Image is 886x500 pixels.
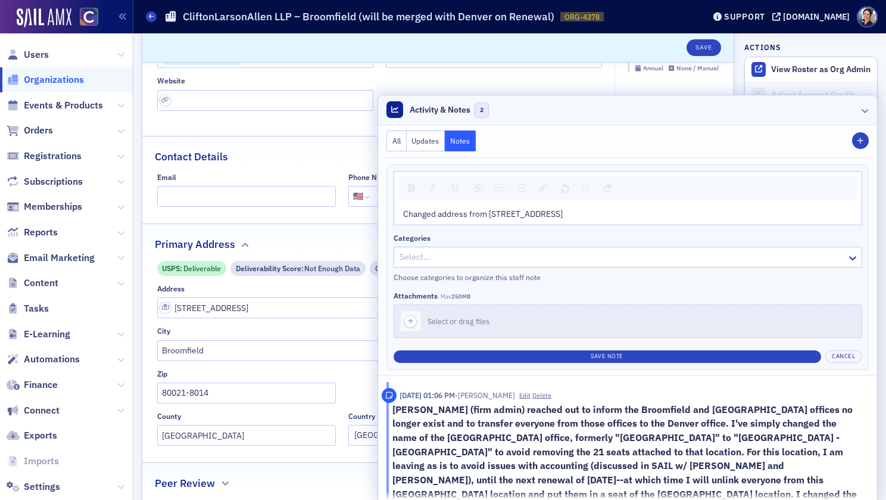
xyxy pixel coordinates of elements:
div: rdw-link-control [532,179,554,196]
h1: CliftonLarsonAllen LLP – Broomfield (will be merged with Denver on Renewal) [183,10,554,24]
a: Orders [7,124,53,137]
time: 10/9/2025 01:06 PM [400,390,455,400]
a: Users [7,48,49,61]
div: Website [157,76,185,85]
span: Deliverability Score : [236,263,305,274]
a: Subscriptions [7,175,83,188]
div: Phone Number [348,173,399,182]
div: Deliverability Score: Not Enough Data [230,261,366,276]
div: Country [348,412,375,421]
div: [DOMAIN_NAME] [783,11,850,22]
span: ORG-4378 [564,12,600,22]
div: Unordered [491,179,509,196]
button: Delete [532,391,551,400]
div: Link [535,179,552,196]
div: Zip [157,369,167,378]
a: Events & Products [7,99,103,112]
a: Automations [7,353,80,366]
button: [DOMAIN_NAME] [772,13,854,21]
span: USPS : [162,263,183,274]
a: Email Marketing [7,251,95,265]
span: Content [24,277,58,290]
div: Italic [424,179,442,196]
div: Commercial Highrise [370,261,451,276]
h4: Actions [744,42,781,52]
img: SailAMX [17,8,71,27]
h2: Peer Review [155,476,215,491]
span: Activity & Notes [410,104,470,116]
a: Reports [7,226,58,239]
a: Finance [7,378,58,392]
button: Cancel [825,350,862,363]
div: 🇺🇸 [353,190,363,203]
div: Adjust Account Credit [771,90,871,101]
button: Save [687,39,720,56]
span: Memberships [24,200,82,213]
div: County [157,412,181,421]
h2: Contact Details [155,149,228,164]
a: Organizations [7,73,84,86]
a: Connect [7,404,60,417]
h2: Primary Address [155,237,235,252]
div: Categories [394,234,430,243]
span: Pamela Galey-Coleman [455,390,515,400]
span: Changed address from [STREET_ADDRESS] [403,209,563,219]
a: E-Learning [7,328,70,341]
div: rdw-inline-control [401,179,489,196]
span: Subscriptions [24,175,83,188]
div: Email [157,173,176,182]
span: Email Marketing [24,251,95,265]
span: Exports [24,429,57,442]
span: Orders [24,124,53,137]
a: View Homepage [71,8,98,28]
div: City [157,327,170,336]
span: Finance [24,378,58,392]
div: Ordered [514,180,530,196]
div: rdw-wrapper [394,171,862,225]
button: Updates [407,131,445,151]
span: Users [24,48,49,61]
span: Tasks [24,302,49,315]
button: Save Note [394,350,821,363]
div: rdw-toolbar [398,176,857,200]
span: Connect [24,404,60,417]
div: Attachments [394,291,438,300]
div: Bold [404,180,419,196]
button: All [386,131,407,151]
span: Imports [24,455,59,468]
div: USPS: Deliverable [157,261,226,276]
span: Reports [24,226,58,239]
div: Redo [578,179,594,196]
img: SailAMX [80,8,98,26]
a: Registrations [7,150,82,163]
span: 2 [475,103,489,117]
div: Annual [643,64,663,72]
div: Note [382,388,397,403]
span: Events & Products [24,99,103,112]
div: Choose categories to organize this staff note [394,272,794,282]
button: Select or drag files [394,305,862,338]
div: Address [157,284,185,293]
a: Memberships [7,200,82,213]
span: Registrations [24,150,82,163]
span: Max [441,293,470,300]
div: rdw-list-control [489,179,532,196]
a: Settings [7,480,60,493]
a: Adjust Account Credit [745,82,877,108]
button: Notes [445,131,476,151]
span: 250MB [451,293,470,300]
div: rdw-editor [403,208,853,221]
button: Edit [519,391,531,400]
div: Underline [447,179,464,196]
div: Remove [599,179,616,196]
span: Settings [24,480,60,493]
span: Profile [857,7,878,27]
span: E-Learning [24,328,70,341]
div: rdw-history-control [554,179,597,196]
span: Automations [24,353,80,366]
div: None / Manual [676,64,719,72]
a: Exports [7,429,57,442]
span: Organizations [24,73,84,86]
a: Content [7,277,58,290]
